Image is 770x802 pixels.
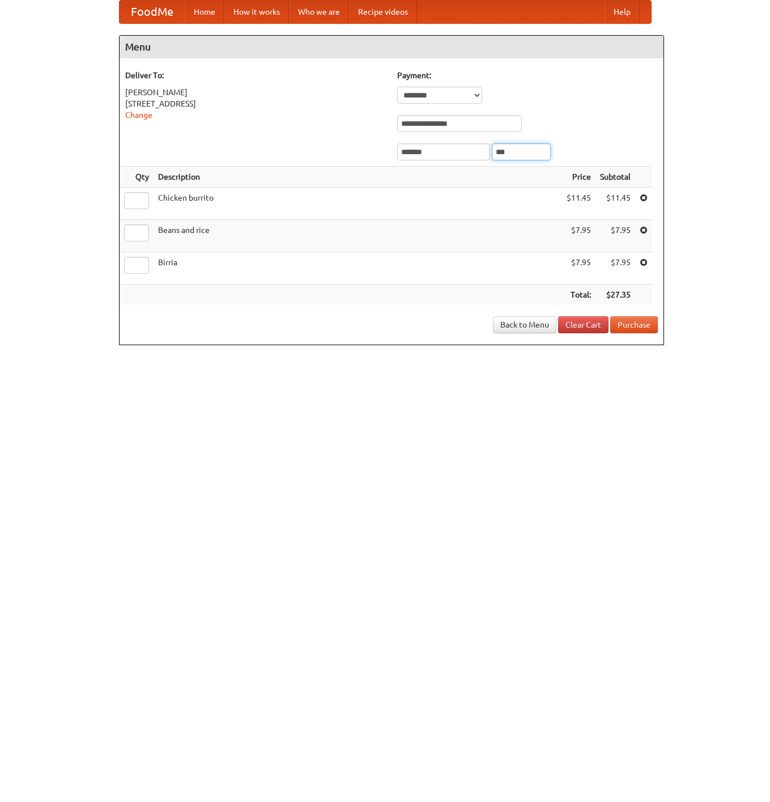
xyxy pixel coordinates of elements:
td: Chicken burrito [154,188,562,220]
div: [STREET_ADDRESS] [125,98,386,109]
h4: Menu [120,36,663,58]
a: Back to Menu [493,316,556,333]
a: Home [185,1,224,23]
th: Price [562,167,595,188]
td: Beans and rice [154,220,562,252]
a: How it works [224,1,289,23]
td: $7.95 [595,252,635,285]
a: Help [605,1,640,23]
td: $7.95 [595,220,635,252]
div: [PERSON_NAME] [125,87,386,98]
a: Clear Cart [558,316,609,333]
th: Description [154,167,562,188]
a: Change [125,111,152,120]
button: Purchase [610,316,658,333]
a: Recipe videos [349,1,417,23]
td: Birria [154,252,562,285]
th: Subtotal [595,167,635,188]
h5: Deliver To: [125,70,386,81]
td: $11.45 [595,188,635,220]
th: $27.35 [595,285,635,305]
h5: Payment: [397,70,658,81]
td: $11.45 [562,188,595,220]
a: Who we are [289,1,349,23]
th: Qty [120,167,154,188]
td: $7.95 [562,252,595,285]
td: $7.95 [562,220,595,252]
a: FoodMe [120,1,185,23]
th: Total: [562,285,595,305]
